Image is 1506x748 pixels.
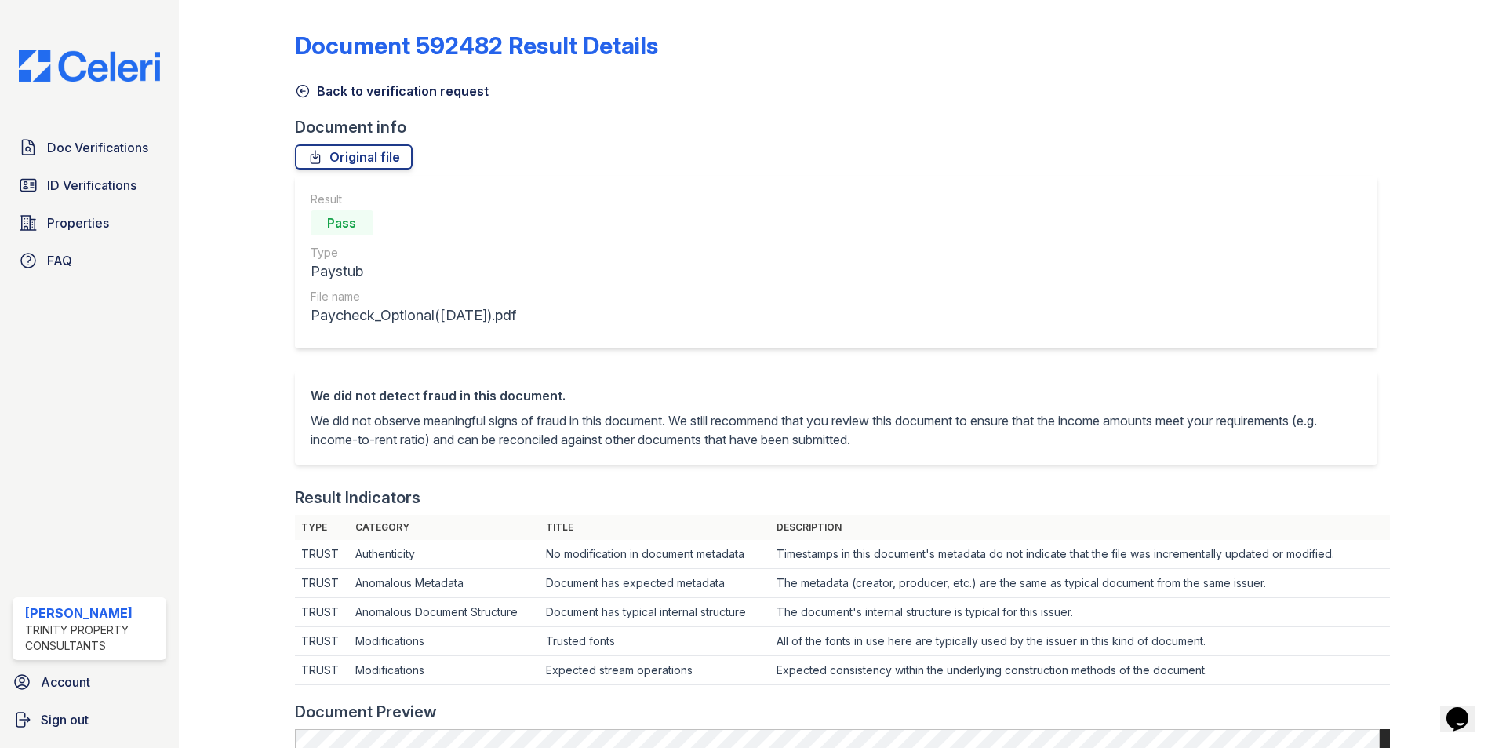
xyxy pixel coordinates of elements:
[47,213,109,232] span: Properties
[295,82,489,100] a: Back to verification request
[770,656,1390,685] td: Expected consistency within the underlying construction methods of the document.
[311,386,1362,405] div: We did not detect fraud in this document.
[540,627,770,656] td: Trusted fonts
[295,31,658,60] a: Document 592482 Result Details
[13,207,166,239] a: Properties
[295,116,1390,138] div: Document info
[540,515,770,540] th: Title
[540,569,770,598] td: Document has expected metadata
[47,138,148,157] span: Doc Verifications
[41,710,89,729] span: Sign out
[6,50,173,82] img: CE_Logo_Blue-a8612792a0a2168367f1c8372b55b34899dd931a85d93a1a3d3e32e68fde9ad4.png
[295,515,350,540] th: Type
[540,598,770,627] td: Document has typical internal structure
[1440,685,1490,732] iframe: chat widget
[311,289,516,305] div: File name
[295,144,413,170] a: Original file
[349,627,539,656] td: Modifications
[349,569,539,598] td: Anomalous Metadata
[770,627,1390,656] td: All of the fonts in use here are typically used by the issuer in this kind of document.
[540,540,770,569] td: No modification in document metadata
[349,656,539,685] td: Modifications
[311,305,516,327] div: Paycheck_Optional([DATE]).pdf
[349,598,539,627] td: Anomalous Document Structure
[311,210,373,235] div: Pass
[311,411,1362,449] p: We did not observe meaningful signs of fraud in this document. We still recommend that you review...
[13,170,166,201] a: ID Verifications
[349,515,539,540] th: Category
[295,569,350,598] td: TRUST
[13,245,166,276] a: FAQ
[770,598,1390,627] td: The document's internal structure is typical for this issuer.
[295,487,420,509] div: Result Indicators
[770,540,1390,569] td: Timestamps in this document's metadata do not indicate that the file was incrementally updated or...
[25,622,160,654] div: Trinity Property Consultants
[295,627,350,656] td: TRUST
[540,656,770,685] td: Expected stream operations
[311,261,516,283] div: Paystub
[41,673,90,691] span: Account
[6,704,173,735] a: Sign out
[47,176,136,195] span: ID Verifications
[13,132,166,163] a: Doc Verifications
[295,540,350,569] td: TRUST
[770,515,1390,540] th: Description
[6,666,173,698] a: Account
[295,598,350,627] td: TRUST
[295,656,350,685] td: TRUST
[349,540,539,569] td: Authenticity
[25,604,160,622] div: [PERSON_NAME]
[47,251,72,270] span: FAQ
[770,569,1390,598] td: The metadata (creator, producer, etc.) are the same as typical document from the same issuer.
[311,245,516,261] div: Type
[311,192,516,207] div: Result
[295,701,437,723] div: Document Preview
